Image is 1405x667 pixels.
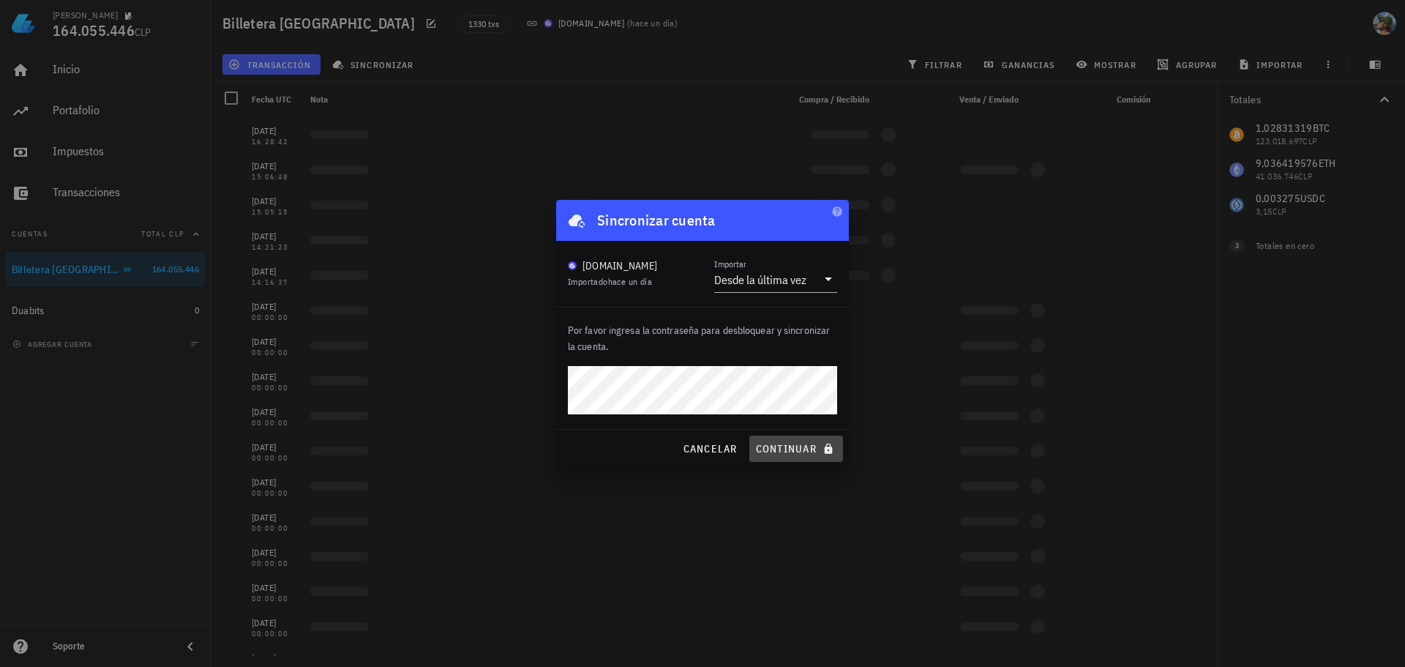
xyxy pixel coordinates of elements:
[597,209,716,232] div: Sincronizar cuenta
[676,436,743,462] button: cancelar
[714,272,806,287] div: Desde la última vez
[682,442,737,455] span: cancelar
[714,258,746,269] label: Importar
[582,258,657,273] div: [DOMAIN_NAME]
[568,322,837,354] p: Por favor ingresa la contraseña para desbloquear y sincronizar la cuenta.
[749,436,843,462] button: continuar
[714,267,837,292] div: ImportarDesde la última vez
[568,276,652,287] span: Importado
[608,276,652,287] span: hace un día
[568,261,577,270] img: BudaPuntoCom
[755,442,837,455] span: continuar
